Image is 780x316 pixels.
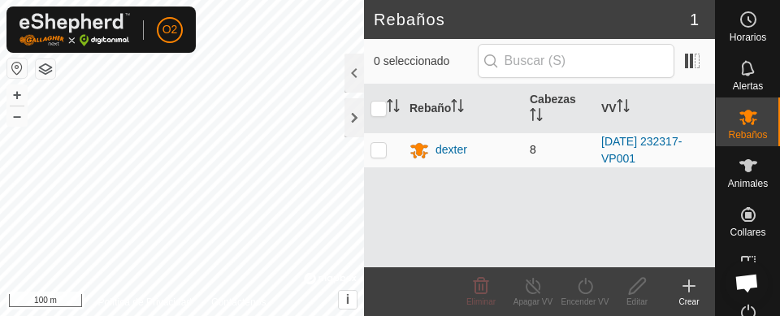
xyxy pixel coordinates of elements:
h2: Rebaños [374,10,690,29]
span: Horarios [730,32,766,42]
span: Animales [728,179,768,188]
p-sorticon: Activar para ordenar [387,102,400,115]
a: Contáctenos [211,295,266,310]
span: Rebaños [728,130,767,140]
th: Cabezas [523,84,595,133]
button: – [7,106,27,126]
span: Collares [730,227,765,237]
span: O2 [162,21,178,38]
img: Logo Gallagher [19,13,130,46]
div: Encender VV [559,296,611,308]
button: Restablecer Mapa [7,58,27,78]
p-sorticon: Activar para ordenar [530,110,543,123]
span: 1 [690,7,699,32]
button: Capas del Mapa [36,59,55,79]
span: Eliminar [466,297,496,306]
a: [DATE] 232317-VP001 [601,135,682,165]
button: i [339,291,357,309]
th: Rebaño [403,84,523,133]
span: Alertas [733,81,763,91]
th: VV [595,84,715,133]
span: 0 seleccionado [374,53,478,70]
span: i [346,292,349,306]
p-sorticon: Activar para ordenar [617,102,630,115]
a: Política de Privacidad [98,295,192,310]
input: Buscar (S) [478,44,674,78]
div: Editar [611,296,663,308]
div: Chat abierto [725,261,769,305]
button: + [7,85,27,105]
div: Crear [663,296,715,308]
div: Apagar VV [507,296,559,308]
p-sorticon: Activar para ordenar [451,102,464,115]
span: 8 [530,143,536,156]
div: dexter [435,141,467,158]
